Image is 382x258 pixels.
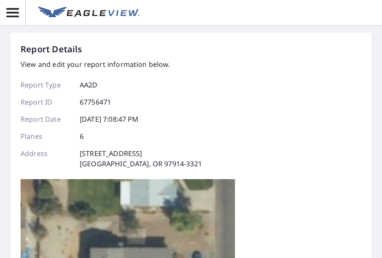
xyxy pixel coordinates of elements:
[80,80,98,90] p: AA2D
[21,148,72,169] p: Address
[21,43,82,56] p: Report Details
[21,80,72,90] p: Report Type
[33,1,144,24] a: EV Logo
[80,97,111,107] p: 67756471
[80,114,139,124] p: [DATE] 7:08:47 PM
[21,59,202,69] p: View and edit your report information below.
[80,131,84,141] p: 6
[21,97,72,107] p: Report ID
[21,114,72,124] p: Report Date
[38,6,139,19] img: EV Logo
[80,148,202,169] p: [STREET_ADDRESS] [GEOGRAPHIC_DATA], OR 97914-3321
[21,131,72,141] p: Planes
